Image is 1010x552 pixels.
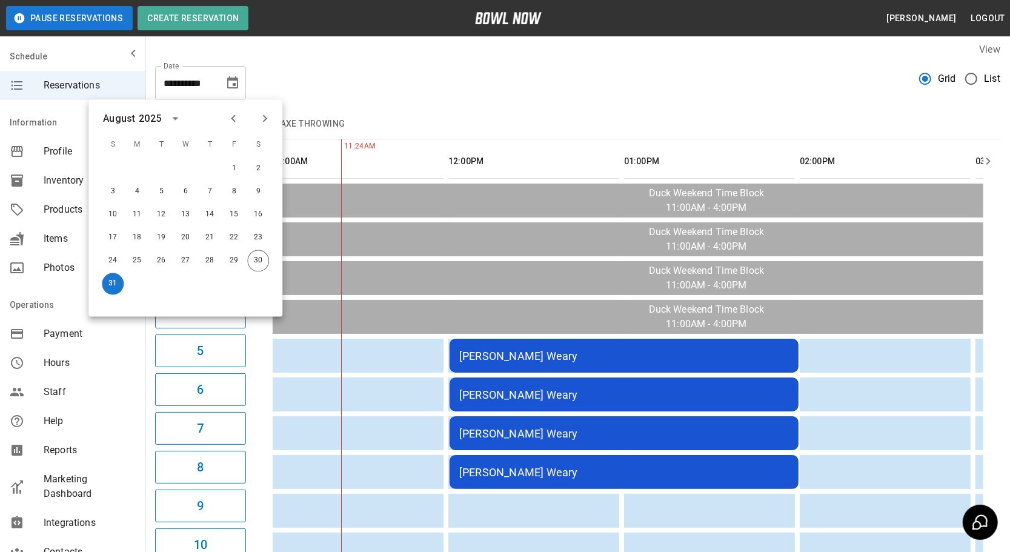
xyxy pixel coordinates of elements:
span: Profile [44,144,136,159]
button: Aug 1, 2025 [223,158,245,180]
h6: 6 [197,380,204,399]
button: Aug 29, 2025 [223,250,245,272]
button: Aug 18, 2025 [126,227,148,249]
button: Aug 4, 2025 [126,181,148,203]
span: 11:24AM [341,141,344,153]
button: Aug 20, 2025 [174,227,196,249]
button: Aug 7, 2025 [199,181,221,203]
div: inventory tabs [155,110,1000,139]
button: Aug 15, 2025 [223,204,245,226]
button: Aug 24, 2025 [102,250,124,272]
h6: 5 [197,341,204,361]
button: Aug 17, 2025 [102,227,124,249]
span: T [150,133,172,157]
span: Photos [44,261,136,275]
div: 2025 [139,111,161,126]
button: Choose date, selected date is Aug 31, 2025 [221,71,245,95]
button: Aug 12, 2025 [150,204,172,226]
button: 6 [155,373,246,406]
button: 8 [155,451,246,484]
span: T [199,133,221,157]
button: Aug 8, 2025 [223,181,245,203]
button: Aug 5, 2025 [150,181,172,203]
div: [PERSON_NAME] Weary [459,350,789,362]
button: Aug 30, 2025 [247,250,269,272]
span: Hours [44,356,136,370]
span: F [223,133,245,157]
button: Aug 22, 2025 [223,227,245,249]
span: W [174,133,196,157]
span: List [984,71,1000,86]
button: Aug 10, 2025 [102,204,124,226]
button: Aug 14, 2025 [199,204,221,226]
button: Next month [254,108,275,129]
button: Logout [966,7,1010,30]
span: Reports [44,443,136,457]
h6: 8 [197,457,204,477]
button: 7 [155,412,246,445]
span: M [126,133,148,157]
button: Aug 28, 2025 [199,250,221,272]
button: Aug 11, 2025 [126,204,148,226]
h6: 9 [197,496,204,516]
span: Products [44,202,136,217]
button: Previous month [223,108,244,129]
button: Aug 9, 2025 [247,181,269,203]
button: Aug 19, 2025 [150,227,172,249]
button: 9 [155,490,246,522]
span: Staff [44,385,136,399]
th: 11:00AM [273,144,444,179]
span: S [102,133,124,157]
div: [PERSON_NAME] Weary [459,388,789,401]
span: Reservations [44,78,136,93]
button: Aug 2, 2025 [247,158,269,180]
span: Grid [938,71,956,86]
span: Integrations [44,516,136,530]
button: Aug 23, 2025 [247,227,269,249]
span: Inventory [44,173,136,188]
th: 12:00PM [448,144,619,179]
div: August [103,111,135,126]
h6: 7 [197,419,204,438]
button: Create Reservation [138,6,248,30]
button: Aug 26, 2025 [150,250,172,272]
th: 01:00PM [624,144,795,179]
button: calendar view is open, switch to year view [165,108,185,129]
button: 5 [155,334,246,367]
span: Items [44,231,136,246]
button: Aug 27, 2025 [174,250,196,272]
div: [PERSON_NAME] Weary [459,427,789,440]
button: Aug 6, 2025 [174,181,196,203]
button: Aug 21, 2025 [199,227,221,249]
img: logo [475,12,542,24]
button: Aug 13, 2025 [174,204,196,226]
th: 02:00PM [800,144,971,179]
span: S [247,133,269,157]
span: Payment [44,327,136,341]
div: [PERSON_NAME] Weary [459,466,789,479]
button: [PERSON_NAME] [882,7,961,30]
button: Aug 3, 2025 [102,181,124,203]
button: Pause Reservations [6,6,133,30]
button: Axe Throwing [271,110,355,139]
label: View [979,44,1000,55]
span: Help [44,414,136,428]
span: Marketing Dashboard [44,472,136,501]
button: Aug 25, 2025 [126,250,148,272]
button: Aug 31, 2025 [102,273,124,295]
button: Aug 16, 2025 [247,204,269,226]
